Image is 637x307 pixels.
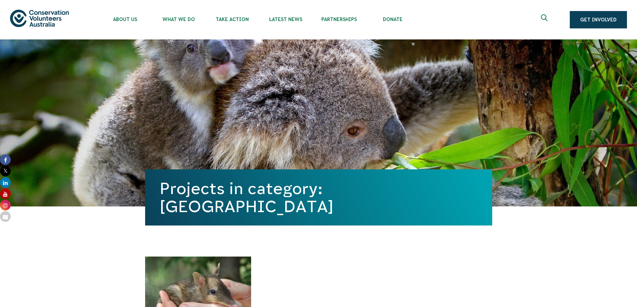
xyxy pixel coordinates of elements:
a: Get Involved [570,11,627,28]
span: Latest News [259,17,312,22]
button: Expand search box Close search box [537,12,553,28]
span: About Us [98,17,152,22]
span: Take Action [205,17,259,22]
h1: Projects in category: [GEOGRAPHIC_DATA] [160,179,477,215]
span: What We Do [152,17,205,22]
span: Donate [366,17,419,22]
span: Expand search box [541,14,549,25]
img: logo.svg [10,10,69,27]
span: Partnerships [312,17,366,22]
